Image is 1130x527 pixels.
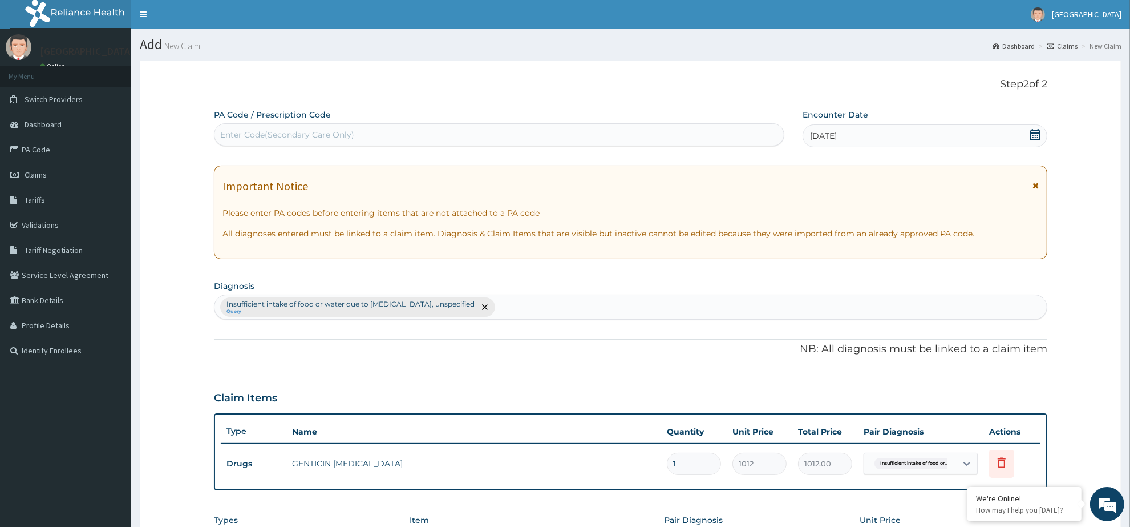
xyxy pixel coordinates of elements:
[661,420,727,443] th: Quantity
[993,41,1035,51] a: Dashboard
[214,280,254,292] label: Diagnosis
[66,144,157,259] span: We're online!
[410,514,429,526] label: Item
[976,505,1073,515] p: How may I help you today?
[214,516,238,525] label: Types
[803,109,868,120] label: Encounter Date
[860,514,901,526] label: Unit Price
[187,6,214,33] div: Minimize live chat window
[810,130,837,142] span: [DATE]
[727,420,792,443] th: Unit Price
[6,312,217,352] textarea: Type your message and hit 'Enter'
[792,420,858,443] th: Total Price
[976,493,1073,504] div: We're Online!
[40,62,67,70] a: Online
[1047,41,1078,51] a: Claims
[214,78,1047,91] p: Step 2 of 2
[874,458,954,469] span: Insufficient intake of food or...
[59,64,192,79] div: Chat with us now
[1031,7,1045,22] img: User Image
[21,57,46,86] img: d_794563401_company_1708531726252_794563401
[222,207,1039,219] p: Please enter PA codes before entering items that are not attached to a PA code
[222,228,1039,239] p: All diagnoses entered must be linked to a claim item. Diagnosis & Claim Items that are visible bu...
[983,420,1040,443] th: Actions
[140,37,1121,52] h1: Add
[221,421,286,442] th: Type
[25,195,45,205] span: Tariffs
[1052,9,1121,19] span: [GEOGRAPHIC_DATA]
[226,300,475,309] p: Insufficient intake of food or water due to [MEDICAL_DATA], unspecified
[25,94,83,104] span: Switch Providers
[25,170,47,180] span: Claims
[214,342,1047,357] p: NB: All diagnosis must be linked to a claim item
[214,392,277,405] h3: Claim Items
[25,119,62,130] span: Dashboard
[6,34,31,60] img: User Image
[286,420,661,443] th: Name
[222,180,308,192] h1: Important Notice
[226,309,475,315] small: Query
[220,129,354,140] div: Enter Code(Secondary Care Only)
[1079,41,1121,51] li: New Claim
[214,109,331,120] label: PA Code / Prescription Code
[858,420,983,443] th: Pair Diagnosis
[25,245,83,255] span: Tariff Negotiation
[221,453,286,474] td: Drugs
[162,42,200,50] small: New Claim
[480,302,490,312] span: remove selection option
[664,514,723,526] label: Pair Diagnosis
[286,452,661,475] td: GENTICIN [MEDICAL_DATA]
[40,46,134,57] p: [GEOGRAPHIC_DATA]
